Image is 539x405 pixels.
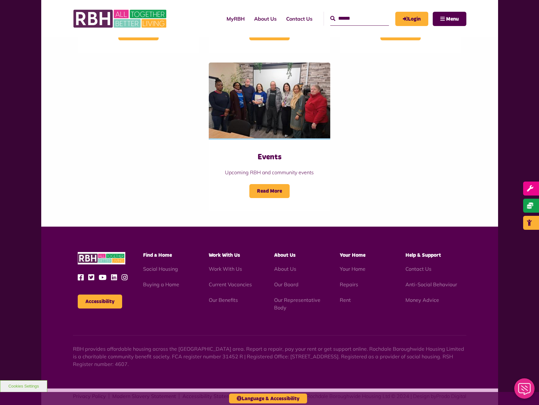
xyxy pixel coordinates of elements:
[249,184,290,198] span: Read More
[274,297,320,311] a: Our Representative Body
[78,295,122,309] button: Accessibility
[405,266,431,272] a: Contact Us
[405,281,457,288] a: Anti-Social Behaviour
[78,252,125,264] img: RBH
[281,10,317,27] a: Contact Us
[330,12,389,25] input: Search
[222,10,249,27] a: MyRBH
[510,376,539,405] iframe: Netcall Web Assistant for live chat
[209,266,242,272] a: Work With Us
[274,253,296,258] span: About Us
[340,281,358,288] a: Repairs
[446,17,459,22] span: Menu
[73,6,168,31] img: RBH
[209,63,330,139] img: Group photo of customers and colleagues at Spotland Community Centre
[143,281,179,288] a: Buying a Home
[340,297,351,303] a: Rent
[229,394,307,403] button: Language & Accessibility
[405,253,441,258] span: Help & Support
[143,253,172,258] span: Find a Home
[340,266,365,272] a: Your Home
[73,345,466,368] p: RBH provides affordable housing across the [GEOGRAPHIC_DATA] area. Report a repair, pay your rent...
[143,266,178,272] a: Social Housing - open in a new tab
[274,281,299,288] a: Our Board
[395,12,428,26] a: MyRBH
[221,169,318,176] p: Upcoming RBH and community events
[340,253,365,258] span: Your Home
[209,63,330,211] a: Events Upcoming RBH and community events Read More
[249,10,281,27] a: About Us
[221,152,318,162] h3: Events
[209,281,252,288] a: Current Vacancies
[433,12,466,26] button: Navigation
[274,266,296,272] a: About Us
[209,253,240,258] span: Work With Us
[209,297,238,303] a: Our Benefits
[405,297,439,303] a: Money Advice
